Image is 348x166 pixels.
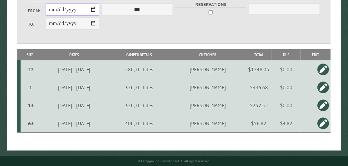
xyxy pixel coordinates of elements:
label: To: [28,21,46,27]
div: [DATE] - [DATE] [40,66,108,73]
td: $56.82 [246,114,272,133]
td: $4.82 [272,114,301,133]
td: $0.00 [272,96,301,114]
th: Edit [301,49,331,60]
td: [PERSON_NAME] [169,78,246,96]
th: Total [246,49,272,60]
div: 22 [23,66,38,73]
td: $0.00 [272,78,301,96]
div: 13 [23,102,38,109]
th: Customer [169,49,246,60]
th: Dates [39,49,109,60]
div: [DATE] - [DATE] [40,102,108,109]
th: Camper Details [109,49,169,60]
td: [PERSON_NAME] [169,96,246,114]
td: [PERSON_NAME] [169,114,246,133]
th: Due [272,49,301,60]
td: 40ft, 0 slides [109,114,169,133]
div: 1 [23,84,38,91]
div: [DATE] - [DATE] [40,120,108,127]
label: From: [28,8,46,14]
td: 32ft, 0 slides [109,78,169,96]
td: $346.68 [246,78,272,96]
div: [DATE] - [DATE] [40,84,108,91]
small: © Campground Commander LLC. All rights reserved. [138,159,210,163]
td: 32ft, 0 slides [109,96,169,114]
td: $1248.05 [246,60,272,78]
td: 28ft, 0 slides [109,60,169,78]
td: [PERSON_NAME] [169,60,246,78]
div: 63 [23,120,38,127]
th: Site [21,49,39,60]
td: $0.00 [272,60,301,78]
td: $252.52 [246,96,272,114]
